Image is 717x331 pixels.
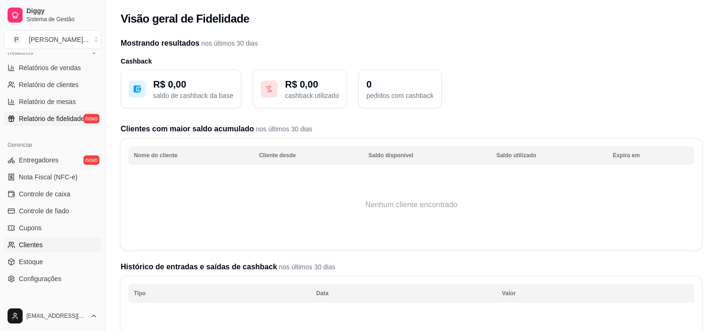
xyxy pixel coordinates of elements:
[19,155,58,165] span: Entregadores
[607,146,694,165] th: Expira em
[4,220,101,235] a: Cupons
[19,114,84,123] span: Relatório de fidelidade
[4,94,101,109] a: Relatório de mesas
[4,305,101,327] button: [EMAIL_ADDRESS][DOMAIN_NAME]
[311,284,496,303] th: Data
[254,125,313,133] span: nos últimos 30 dias
[128,167,694,242] td: Nenhum cliente encontrado
[19,80,79,89] span: Relatório de clientes
[4,4,101,26] a: DiggySistema de Gestão
[366,78,433,91] p: 0
[4,137,101,153] div: Gerenciar
[363,146,490,165] th: Saldo disponível
[121,11,249,26] h2: Visão geral de Fidelidade
[153,78,233,91] p: R$ 0,00
[121,57,702,66] h3: Cashback
[496,284,694,303] th: Valor
[8,49,33,57] span: Relatórios
[491,146,607,165] th: Saldo utilizado
[121,261,702,273] h2: Histórico de entradas e saídas de cashback
[253,70,347,108] button: R$ 0,00cashback utilizado
[4,30,101,49] button: Select a team
[121,123,702,135] h2: Clientes com maior saldo acumulado
[19,189,70,199] span: Controle de caixa
[4,203,101,218] a: Controle de fiado
[128,146,253,165] th: Nome do cliente
[4,237,101,252] a: Clientes
[121,38,702,49] h2: Mostrando resultados
[26,7,98,16] span: Diggy
[4,254,101,269] a: Estoque
[4,271,101,286] a: Configurações
[277,263,336,271] span: nos últimos 30 dias
[4,77,101,92] a: Relatório de clientes
[19,240,43,250] span: Clientes
[26,312,86,320] span: [EMAIL_ADDRESS][DOMAIN_NAME]
[29,35,89,44] div: [PERSON_NAME] ...
[4,111,101,126] a: Relatório de fidelidadenovo
[4,153,101,168] a: Entregadoresnovo
[19,206,69,216] span: Controle de fiado
[285,78,339,91] p: R$ 0,00
[19,97,76,106] span: Relatório de mesas
[4,60,101,75] a: Relatórios de vendas
[4,170,101,185] a: Nota Fiscal (NFC-e)
[12,35,21,44] span: P
[19,63,81,73] span: Relatórios de vendas
[4,186,101,202] a: Controle de caixa
[128,284,311,303] th: Tipo
[199,40,258,47] span: nos últimos 30 dias
[19,274,61,283] span: Configurações
[285,91,339,100] p: cashback utilizado
[19,257,43,266] span: Estoque
[4,298,101,313] div: Diggy
[19,223,41,233] span: Cupons
[26,16,98,23] span: Sistema de Gestão
[19,172,77,182] span: Nota Fiscal (NFC-e)
[366,91,433,100] p: pedidos com cashback
[153,91,233,100] p: saldo de cashback da base
[253,146,363,165] th: Cliente desde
